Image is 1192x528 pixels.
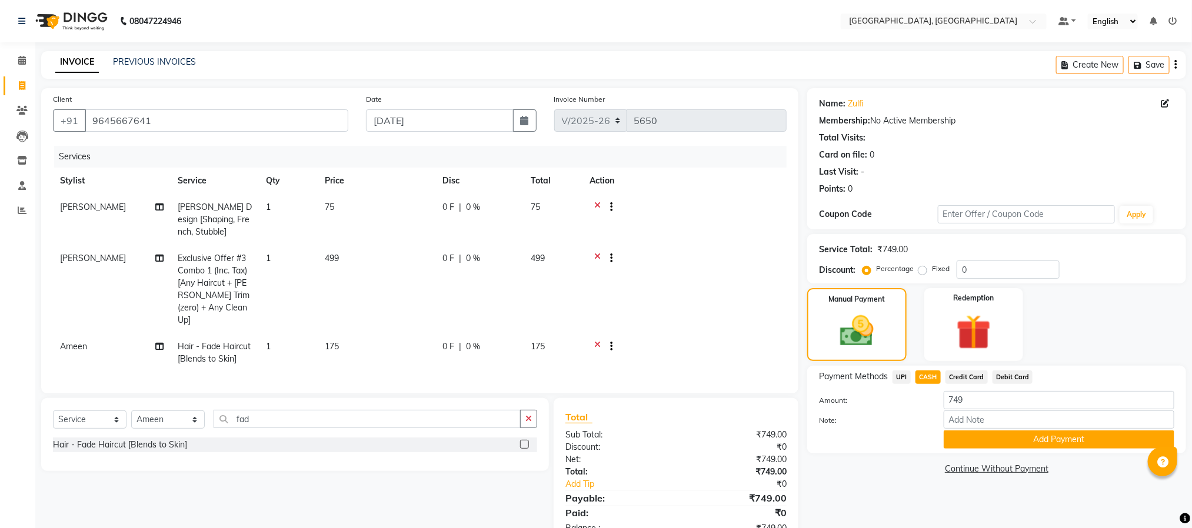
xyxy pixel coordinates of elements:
label: Manual Payment [829,294,885,305]
span: 499 [325,253,339,263]
input: Enter Offer / Coupon Code [938,205,1116,223]
span: 0 % [466,252,480,265]
span: 0 F [442,252,454,265]
input: Add Note [944,410,1174,429]
span: | [459,340,461,353]
div: Hair - Fade Haircut [Blends to Skin] [53,439,187,451]
div: Sub Total: [557,429,676,441]
div: ₹749.00 [676,429,795,441]
div: ₹749.00 [676,453,795,466]
div: Paid: [557,506,676,520]
div: Service Total: [819,243,873,256]
span: Exclusive Offer #3 Combo 1 (Inc. Tax) [Any Haircut + [PERSON_NAME] Trim(zero) + Any Clean Up] [178,253,249,325]
label: Redemption [953,293,994,303]
label: Date [366,94,382,105]
th: Service [171,168,259,194]
span: 499 [531,253,545,263]
a: PREVIOUS INVOICES [113,56,196,67]
div: Card on file: [819,149,867,161]
div: 0 [848,183,853,195]
input: Search by Name/Mobile/Email/Code [85,109,348,132]
span: Ameen [60,341,87,352]
span: 1 [266,253,271,263]
span: Total [565,411,592,423]
img: _gift.svg [945,310,1002,354]
span: 0 % [466,340,480,353]
span: 0 % [466,201,480,213]
div: Net: [557,453,676,466]
div: Coupon Code [819,208,937,220]
span: 0 F [442,340,454,353]
b: 08047224946 [129,5,181,38]
a: Continue Without Payment [810,463,1184,475]
span: [PERSON_NAME] Design [Shaping, French, Stubble] [178,202,252,237]
span: Credit Card [945,370,988,384]
div: 0 [870,149,874,161]
label: Percentage [876,263,914,274]
span: [PERSON_NAME] [60,202,126,212]
label: Invoice Number [554,94,605,105]
span: Debit Card [993,370,1033,384]
a: INVOICE [55,52,99,73]
div: Points: [819,183,845,195]
span: [PERSON_NAME] [60,253,126,263]
button: Apply [1120,206,1153,223]
div: Discount: [557,441,676,453]
th: Disc [435,168,524,194]
span: 75 [531,202,540,212]
th: Price [318,168,435,194]
div: Membership: [819,115,870,127]
span: 75 [325,202,334,212]
div: ₹0 [696,478,795,490]
div: ₹0 [676,441,795,453]
div: Name: [819,98,845,110]
span: CASH [915,370,941,384]
a: Zulfi [848,98,864,110]
div: ₹749.00 [676,491,795,505]
th: Total [524,168,582,194]
button: Add Payment [944,430,1174,449]
a: Add Tip [557,478,696,490]
img: logo [30,5,111,38]
div: Total: [557,466,676,478]
div: No Active Membership [819,115,1174,127]
div: ₹749.00 [676,466,795,478]
div: - [861,166,864,178]
div: ₹0 [676,506,795,520]
th: Qty [259,168,318,194]
span: 175 [531,341,545,352]
span: 0 F [442,201,454,213]
span: | [459,201,461,213]
label: Amount: [810,395,934,406]
span: Hair - Fade Haircut [Blends to Skin] [178,341,251,364]
span: 1 [266,341,271,352]
div: Last Visit: [819,166,858,178]
label: Client [53,94,72,105]
span: 1 [266,202,271,212]
span: Payment Methods [819,370,888,383]
img: _cash.svg [830,312,884,350]
input: Search or Scan [214,410,521,428]
th: Action [582,168,787,194]
th: Stylist [53,168,171,194]
div: ₹749.00 [877,243,908,256]
div: Discount: [819,264,855,276]
label: Note: [810,415,934,426]
button: +91 [53,109,86,132]
div: Total Visits: [819,132,865,144]
div: Payable: [557,491,676,505]
span: | [459,252,461,265]
div: Services [54,146,795,168]
input: Amount [944,391,1174,409]
span: 175 [325,341,339,352]
span: UPI [893,370,911,384]
label: Fixed [932,263,950,274]
button: Save [1128,56,1170,74]
button: Create New [1056,56,1124,74]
